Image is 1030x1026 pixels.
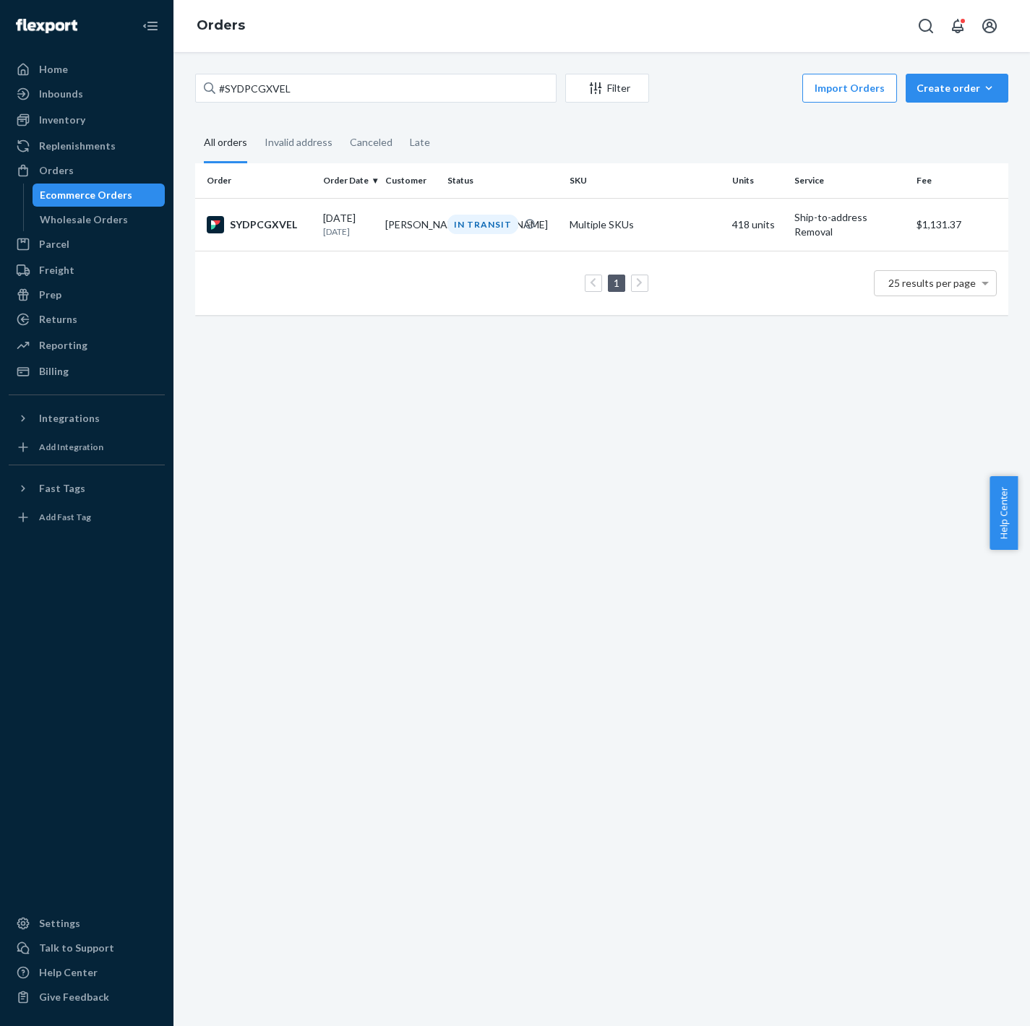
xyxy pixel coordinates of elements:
div: Canceled [350,124,392,161]
div: Invalid address [265,124,332,161]
button: Open notifications [943,12,972,40]
div: Add Fast Tag [39,511,91,523]
a: Page 1 is your current page [611,277,622,289]
div: Late [410,124,430,161]
td: Ship-to-address Removal [789,198,911,251]
div: Ecommerce Orders [40,188,132,202]
div: [DATE] [323,211,374,238]
div: Inbounds [39,87,83,101]
th: Fee [911,163,1008,198]
a: Ecommerce Orders [33,184,166,207]
a: Inventory [9,108,165,132]
a: Inbounds [9,82,165,105]
div: Returns [39,312,77,327]
div: Customer [385,174,436,186]
div: Create order [917,81,997,95]
a: Settings [9,912,165,935]
button: Open Search Box [911,12,940,40]
div: Freight [39,263,74,277]
div: Reporting [39,338,87,353]
a: Orders [9,159,165,182]
div: Orders [39,163,74,178]
div: Talk to Support [39,941,114,955]
a: Parcel [9,233,165,256]
div: IN TRANSIT [447,215,518,234]
th: Status [442,163,564,198]
th: Order Date [317,163,379,198]
ol: breadcrumbs [185,5,257,47]
button: Filter [565,74,649,103]
button: Give Feedback [9,986,165,1009]
a: Help Center [9,961,165,984]
a: Replenishments [9,134,165,158]
div: Help Center [39,965,98,980]
button: Close Navigation [136,12,165,40]
img: Flexport logo [16,19,77,33]
button: Fast Tags [9,477,165,500]
div: Settings [39,916,80,931]
button: Open account menu [975,12,1004,40]
div: Wholesale Orders [40,212,128,227]
div: SYDPCGXVEL [207,216,312,233]
div: Home [39,62,68,77]
a: Prep [9,283,165,306]
div: Inventory [39,113,85,127]
div: Fast Tags [39,481,85,496]
td: 418 units [726,198,789,251]
div: Integrations [39,411,100,426]
div: Billing [39,364,69,379]
button: Integrations [9,407,165,430]
th: SKU [564,163,726,198]
div: Give Feedback [39,990,109,1004]
button: Import Orders [802,74,897,103]
span: 25 results per page [888,277,976,289]
div: Filter [566,81,648,95]
div: Prep [39,288,61,302]
th: Service [789,163,911,198]
td: [PERSON_NAME]/[PERSON_NAME] [379,198,442,251]
a: Billing [9,360,165,383]
th: Units [726,163,789,198]
a: Orders [197,17,245,33]
a: Wholesale Orders [33,208,166,231]
a: Freight [9,259,165,282]
a: Add Fast Tag [9,506,165,529]
div: Parcel [39,237,69,251]
a: Home [9,58,165,81]
a: Add Integration [9,436,165,459]
button: Create order [906,74,1008,103]
a: Reporting [9,334,165,357]
td: $1,131.37 [911,198,1008,251]
td: Multiple SKUs [564,198,726,251]
p: [DATE] [323,225,374,238]
input: Search orders [195,74,557,103]
div: Replenishments [39,139,116,153]
button: Help Center [990,476,1018,550]
a: Returns [9,308,165,331]
th: Order [195,163,317,198]
iframe: Opens a widget where you can chat to one of our agents [938,983,1016,1019]
div: Add Integration [39,441,103,453]
button: Talk to Support [9,936,165,960]
div: All orders [204,124,247,163]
